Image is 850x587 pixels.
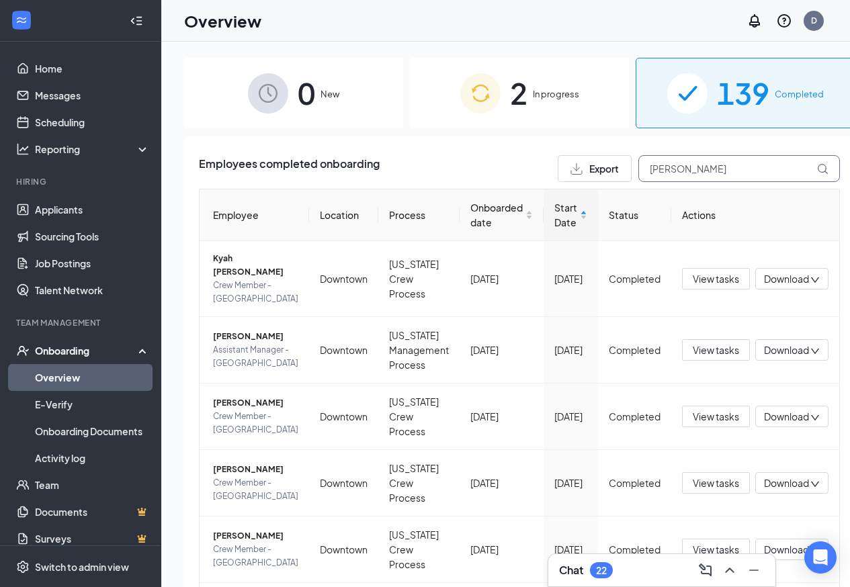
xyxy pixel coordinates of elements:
[682,406,750,427] button: View tasks
[693,271,739,286] span: View tasks
[35,109,150,136] a: Scheduling
[554,409,587,424] div: [DATE]
[35,471,150,498] a: Team
[743,559,765,581] button: Minimize
[764,543,809,557] span: Download
[213,543,298,570] span: Crew Member - [GEOGRAPHIC_DATA]
[309,516,378,583] td: Downtown
[309,383,378,450] td: Downtown
[378,383,460,450] td: [US_STATE] Crew Process
[298,70,315,116] span: 0
[15,13,28,27] svg: WorkstreamLogo
[554,476,587,490] div: [DATE]
[213,279,298,306] span: Crew Member - [GEOGRAPHIC_DATA]
[810,347,820,356] span: down
[470,343,533,357] div: [DATE]
[35,445,150,471] a: Activity log
[200,189,309,241] th: Employee
[717,70,769,116] span: 139
[810,413,820,422] span: down
[213,410,298,437] span: Crew Member - [GEOGRAPHIC_DATA]
[35,223,150,250] a: Sourcing Tools
[16,176,147,187] div: Hiring
[722,562,738,578] svg: ChevronUp
[609,409,661,424] div: Completed
[671,189,839,241] th: Actions
[16,344,30,357] svg: UserCheck
[510,70,527,116] span: 2
[213,343,298,370] span: Assistant Manager - [GEOGRAPHIC_DATA]
[213,330,298,343] span: [PERSON_NAME]
[810,275,820,285] span: down
[35,55,150,82] a: Home
[747,13,763,29] svg: Notifications
[213,529,298,543] span: [PERSON_NAME]
[554,200,577,230] span: Start Date
[35,344,138,357] div: Onboarding
[776,13,792,29] svg: QuestionInfo
[609,542,661,557] div: Completed
[35,277,150,304] a: Talent Network
[638,155,840,182] input: Search by Name, Job Posting, or Process
[35,391,150,418] a: E-Verify
[213,252,298,279] span: Kyah [PERSON_NAME]
[213,463,298,476] span: [PERSON_NAME]
[554,271,587,286] div: [DATE]
[697,562,714,578] svg: ComposeMessage
[35,418,150,445] a: Onboarding Documents
[378,189,460,241] th: Process
[35,82,150,109] a: Messages
[598,189,671,241] th: Status
[596,565,607,576] div: 22
[609,271,661,286] div: Completed
[470,271,533,286] div: [DATE]
[470,409,533,424] div: [DATE]
[811,15,817,26] div: D
[682,268,750,289] button: View tasks
[764,343,809,357] span: Download
[533,87,579,101] span: In progress
[746,562,762,578] svg: Minimize
[693,343,739,357] span: View tasks
[35,250,150,277] a: Job Postings
[378,516,460,583] td: [US_STATE] Crew Process
[378,317,460,383] td: [US_STATE] Management Process
[693,542,739,557] span: View tasks
[609,476,661,490] div: Completed
[309,450,378,516] td: Downtown
[460,189,544,241] th: Onboarded date
[764,476,809,490] span: Download
[804,541,837,574] div: Open Intercom Messenger
[321,87,339,101] span: New
[16,317,147,328] div: Team Management
[35,498,150,525] a: DocumentsCrown
[682,339,750,361] button: View tasks
[35,142,151,156] div: Reporting
[309,189,378,241] th: Location
[35,196,150,223] a: Applicants
[184,9,261,32] h1: Overview
[16,142,30,156] svg: Analysis
[775,87,824,101] span: Completed
[16,560,30,574] svg: Settings
[693,409,739,424] span: View tasks
[764,272,809,286] span: Download
[682,539,750,560] button: View tasks
[554,343,587,357] div: [DATE]
[213,476,298,503] span: Crew Member - [GEOGRAPHIC_DATA]
[470,542,533,557] div: [DATE]
[130,14,143,28] svg: Collapse
[559,563,583,578] h3: Chat
[682,472,750,494] button: View tasks
[309,241,378,317] td: Downtown
[589,164,619,173] span: Export
[554,542,587,557] div: [DATE]
[35,525,150,552] a: SurveysCrown
[35,560,129,574] div: Switch to admin view
[695,559,716,581] button: ComposeMessage
[199,155,380,182] span: Employees completed onboarding
[309,317,378,383] td: Downtown
[470,476,533,490] div: [DATE]
[558,155,632,182] button: Export
[764,410,809,424] span: Download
